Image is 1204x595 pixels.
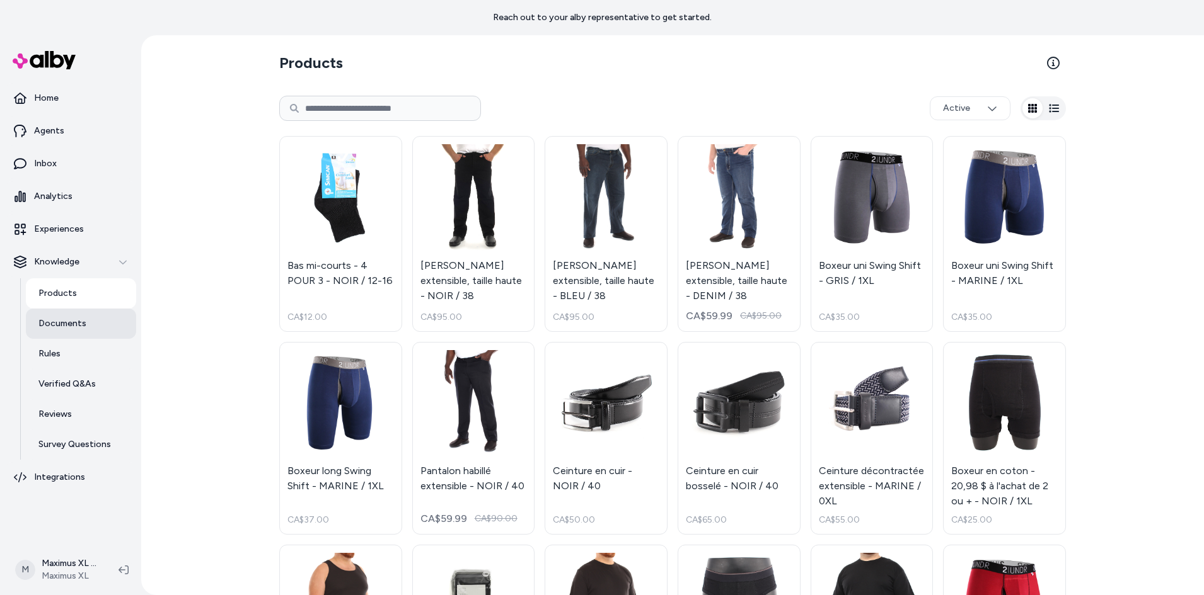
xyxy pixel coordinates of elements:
[34,125,64,137] p: Agents
[13,51,76,69] img: alby Logo
[493,11,712,24] p: Reach out to your alby representative to get started.
[943,342,1066,535] a: Boxeur en coton - 20,98 $ à l'achat de 2 ou + - NOIR / 1XLBoxeur en coton - 20,98 $ à l'achat de ...
[38,317,86,330] p: Documents
[5,181,136,212] a: Analytics
[26,369,136,399] a: Verified Q&As
[545,136,668,332] a: Jean extensible, taille haute - BLEU / 38[PERSON_NAME] extensible, taille haute - BLEU / 38CA$95.00
[811,136,934,332] a: Boxeur uni Swing Shift - GRIS / 1XLBoxeur uni Swing Shift - GRIS / 1XLCA$35.00
[34,223,84,235] p: Experiences
[412,136,535,332] a: Jean extensible, taille haute - NOIR / 38[PERSON_NAME] extensible, taille haute - NOIR / 38CA$95.00
[42,570,98,582] span: Maximus XL
[811,342,934,535] a: Ceinture décontractée extensible - MARINE / 0XLCeinture décontractée extensible - MARINE / 0XLCA$...
[545,342,668,535] a: Ceinture en cuir - NOIR / 40Ceinture en cuir - NOIR / 40CA$50.00
[15,560,35,580] span: M
[34,471,85,484] p: Integrations
[279,53,343,73] h2: Products
[42,557,98,570] p: Maximus XL Shopify
[38,348,61,360] p: Rules
[678,342,801,535] a: Ceinture en cuir bosselé - NOIR / 40Ceinture en cuir bosselé - NOIR / 40CA$65.00
[26,278,136,309] a: Products
[26,429,136,460] a: Survey Questions
[34,256,79,268] p: Knowledge
[34,92,59,105] p: Home
[38,287,77,300] p: Products
[412,342,535,535] a: Pantalon habillé extensible - NOIR / 40Pantalon habillé extensible - NOIR / 40CA$59.99CA$90.00
[26,309,136,339] a: Documents
[38,378,96,390] p: Verified Q&As
[5,462,136,492] a: Integrations
[279,342,402,535] a: Boxeur long Swing Shift - MARINE / 1XLBoxeur long Swing Shift - MARINE / 1XLCA$37.00
[5,116,136,146] a: Agents
[34,157,57,170] p: Inbox
[930,96,1010,120] button: Active
[5,247,136,277] button: Knowledge
[8,550,108,590] button: MMaximus XL ShopifyMaximus XL
[5,83,136,113] a: Home
[38,438,111,451] p: Survey Questions
[38,408,72,421] p: Reviews
[678,136,801,332] a: Jean extensible, taille haute - DENIM / 38[PERSON_NAME] extensible, taille haute - DENIM / 38CA$5...
[26,399,136,429] a: Reviews
[943,136,1066,332] a: Boxeur uni Swing Shift - MARINE / 1XLBoxeur uni Swing Shift - MARINE / 1XLCA$35.00
[279,136,402,332] a: Bas mi-courts - 4 POUR 3 - NOIR / 12-16Bas mi-courts - 4 POUR 3 - NOIR / 12-16CA$12.00
[5,214,136,244] a: Experiences
[5,149,136,179] a: Inbox
[26,339,136,369] a: Rules
[34,190,72,203] p: Analytics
